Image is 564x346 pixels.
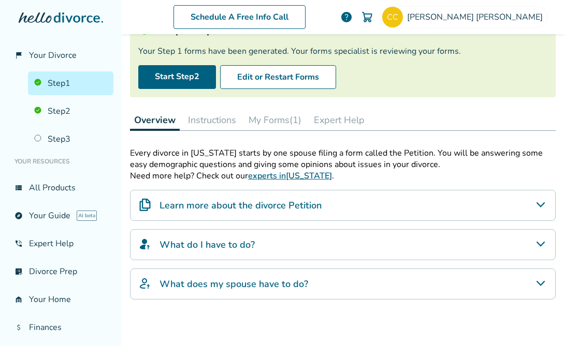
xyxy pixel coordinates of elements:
iframe: Chat Widget [512,296,564,346]
a: Step3 [28,127,113,151]
span: garage_home [15,295,23,304]
span: list_alt_check [15,267,23,276]
p: Every divorce in [US_STATE] starts by one spouse filing a form called the Petition. You will be a... [130,147,556,170]
a: garage_homeYour Home [8,288,113,311]
span: flag_2 [15,51,23,59]
img: What does my spouse have to do? [139,277,151,290]
div: What does my spouse have to do? [130,268,556,299]
span: phone_in_talk [15,239,23,248]
span: explore [15,212,23,220]
span: Your Divorce [29,50,77,61]
div: Learn more about the divorce Petition [130,190,556,221]
a: flag_2Your Divorce [8,43,113,67]
h4: What do I have to do? [160,238,255,251]
img: Learn more about the divorce Petition [139,199,151,211]
div: What do I have to do? [130,229,556,260]
button: Edit or Restart Forms [220,65,336,89]
img: What do I have to do? [139,238,151,250]
button: Overview [130,110,180,131]
span: [PERSON_NAME] [PERSON_NAME] [407,11,547,23]
a: Step2 [28,99,113,123]
a: Step1 [28,71,113,95]
img: checy16@gmail.com [382,7,403,27]
a: experts in[US_STATE] [248,170,332,182]
a: Start Step2 [138,65,216,89]
a: phone_in_talkExpert Help [8,232,113,255]
div: Your Step 1 forms have been generated. Your forms specialist is reviewing your forms. [138,46,547,57]
p: Need more help? Check out our . [130,170,556,182]
h4: What does my spouse have to do? [160,277,308,291]
a: exploreYour GuideAI beta [8,204,113,228]
span: AI beta [77,210,97,221]
button: Expert Help [310,110,369,130]
span: view_list [15,184,23,192]
a: list_alt_checkDivorce Prep [8,260,113,283]
a: Schedule A Free Info Call [173,5,306,29]
h4: Learn more about the divorce Petition [160,199,322,212]
a: help [340,11,353,23]
a: view_listAll Products [8,176,113,200]
a: attach_moneyFinances [8,315,113,339]
img: Cart [361,11,373,23]
li: Your Resources [8,151,113,172]
button: My Forms(1) [244,110,306,130]
span: attach_money [15,323,23,332]
button: Instructions [184,110,240,130]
